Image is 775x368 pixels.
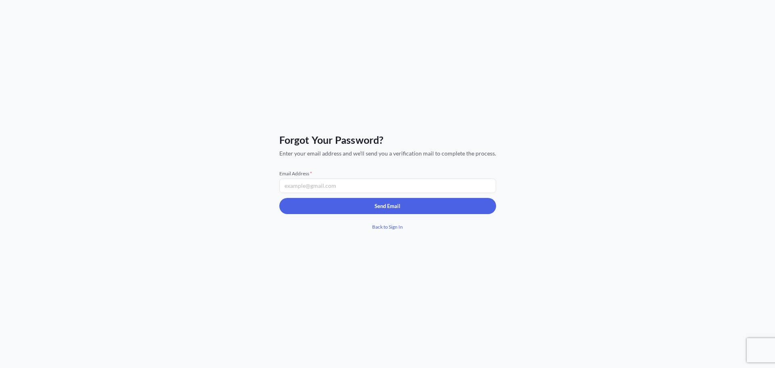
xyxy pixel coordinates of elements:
[279,149,496,158] span: Enter your email address and we'll send you a verification mail to complete the process.
[279,219,496,235] a: Back to Sign In
[279,198,496,214] button: Send Email
[279,170,496,177] span: Email Address
[279,133,496,146] span: Forgot Your Password?
[375,202,400,210] p: Send Email
[372,223,403,231] span: Back to Sign In
[279,179,496,193] input: example@gmail.com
